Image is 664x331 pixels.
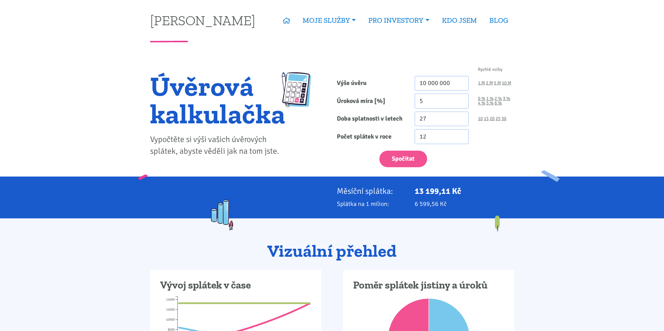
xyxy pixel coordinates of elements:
span: Rychlé volby [478,67,502,72]
p: Vypočtěte si výši vašich úvěrových splátek, abyste věděli jak na tom jste. [150,134,285,157]
a: 30 [501,116,506,121]
p: 6 599,56 Kč [415,199,514,209]
a: 10 M [502,81,511,85]
p: Splátka na 1 milion: [337,199,405,209]
a: 15 [484,116,489,121]
a: 3 % [503,96,510,101]
a: 1 % [486,96,494,101]
h3: Vývoj splátek v čase [160,279,311,292]
button: Spočítat [379,151,427,168]
a: 20 [490,116,495,121]
h3: Poměr splátek jistiny a úroků [353,279,504,292]
tspan: 10000 [166,318,174,322]
a: BLOG [483,12,514,28]
label: Úroková míra [%] [332,94,410,108]
a: 4 % [478,101,485,105]
label: Doba splatnosti v letech [332,112,410,126]
a: KDO JSEM [436,12,483,28]
label: Počet splátek v roce [332,129,410,144]
a: PRO INVESTORY [362,12,435,28]
a: 6 % [495,101,502,105]
a: MOJE SLUŽBY [296,12,362,28]
a: 10 [478,116,483,121]
a: 5 M [494,81,501,85]
a: 1 M [478,81,485,85]
a: 2 M [486,81,493,85]
h2: Vizuální přehled [150,242,514,261]
a: 25 [496,116,500,121]
tspan: 12000 [166,308,174,312]
a: 2 % [495,96,502,101]
tspan: 14000 [166,297,174,302]
a: 0 % [478,96,485,101]
p: Měsíční splátka: [337,186,405,196]
a: 5 % [486,101,494,105]
h1: Úvěrová kalkulačka [150,72,285,127]
p: 13 199,11 Kč [415,186,514,196]
a: [PERSON_NAME] [150,13,255,27]
label: Výše úvěru [332,76,410,91]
